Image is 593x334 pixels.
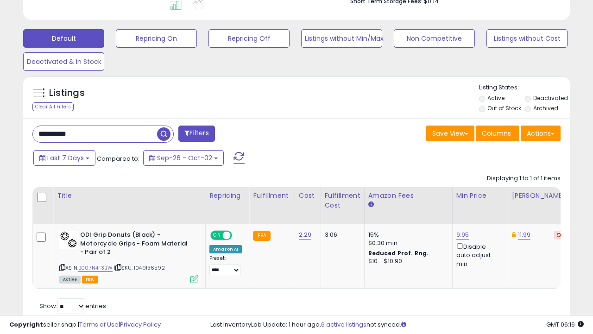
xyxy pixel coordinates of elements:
[57,191,202,201] div: Title
[23,52,104,71] button: Deactivated & In Stock
[178,126,214,142] button: Filters
[120,320,161,329] a: Privacy Policy
[253,191,290,201] div: Fulfillment
[114,264,165,271] span: | SKU: 1049136592
[49,87,85,100] h5: Listings
[78,264,113,272] a: B007N4F3BW
[209,255,242,276] div: Preset:
[368,231,445,239] div: 15%
[368,191,448,201] div: Amazon Fees
[211,232,223,239] span: ON
[456,230,469,239] a: 9.95
[59,231,198,282] div: ASIN:
[487,174,561,183] div: Displaying 1 to 1 of 1 items
[325,191,360,210] div: Fulfillment Cost
[33,150,95,166] button: Last 7 Days
[209,191,245,201] div: Repricing
[209,245,242,253] div: Amazon AI
[231,232,246,239] span: OFF
[533,94,568,102] label: Deactivated
[59,231,78,249] img: 41aP+x4i4FL._SL40_.jpg
[301,29,382,48] button: Listings without Min/Max
[39,302,106,310] span: Show: entries
[97,154,139,163] span: Compared to:
[79,320,119,329] a: Terms of Use
[9,321,161,329] div: seller snap | |
[143,150,224,166] button: Sep-26 - Oct-02
[476,126,519,141] button: Columns
[368,258,445,265] div: $10 - $10.90
[157,153,212,163] span: Sep-26 - Oct-02
[487,94,505,102] label: Active
[368,239,445,247] div: $0.30 min
[456,241,501,268] div: Disable auto adjust min
[482,129,511,138] span: Columns
[325,231,357,239] div: 3.06
[486,29,568,48] button: Listings without Cost
[299,230,312,239] a: 2.29
[368,201,374,209] small: Amazon Fees.
[23,29,104,48] button: Default
[487,104,521,112] label: Out of Stock
[9,320,43,329] strong: Copyright
[82,276,98,284] span: FBA
[533,104,558,112] label: Archived
[210,321,584,329] div: Last InventoryLab Update: 1 hour ago, not synced.
[512,191,567,201] div: [PERSON_NAME]
[394,29,475,48] button: Non Competitive
[299,191,317,201] div: Cost
[426,126,474,141] button: Save View
[253,231,270,241] small: FBA
[456,191,504,201] div: Min Price
[479,83,570,92] p: Listing States:
[521,126,561,141] button: Actions
[546,320,584,329] span: 2025-10-10 06:16 GMT
[518,230,531,239] a: 11.99
[116,29,197,48] button: Repricing On
[47,153,84,163] span: Last 7 Days
[80,231,193,259] b: ODI Grip Donuts (Black) - Motorcycle Grips - Foam Material - Pair of 2
[59,276,81,284] span: All listings currently available for purchase on Amazon
[208,29,290,48] button: Repricing Off
[321,320,366,329] a: 6 active listings
[32,102,74,111] div: Clear All Filters
[368,249,429,257] b: Reduced Prof. Rng.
